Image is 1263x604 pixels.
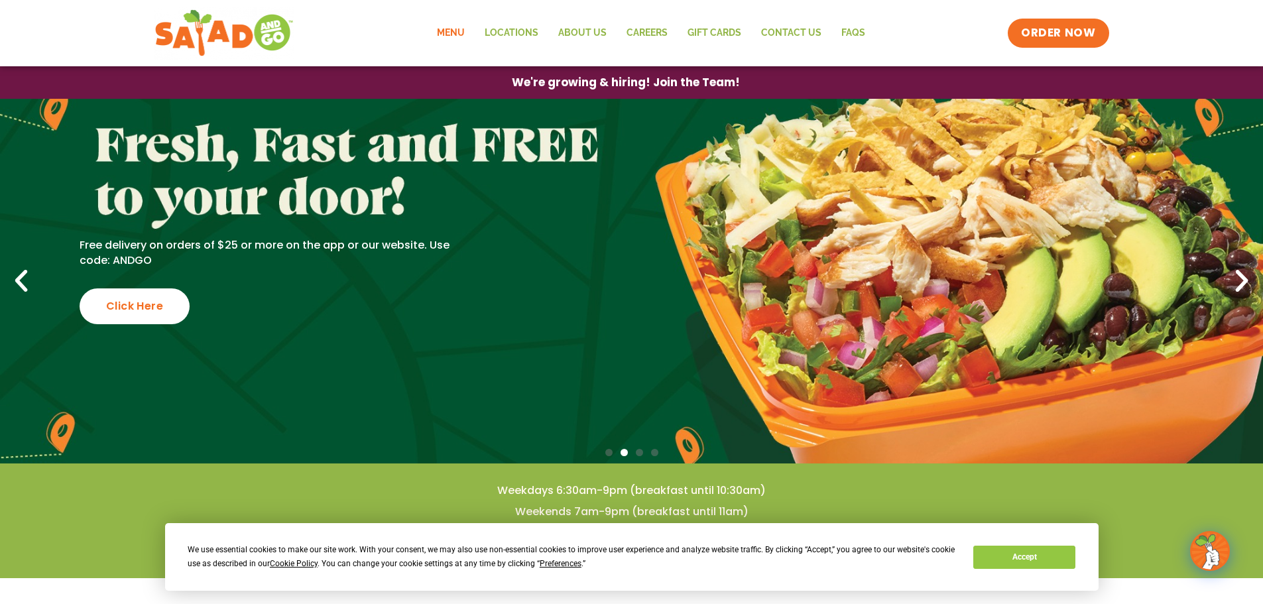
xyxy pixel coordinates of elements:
span: ORDER NOW [1021,25,1095,41]
span: Go to slide 1 [605,449,613,456]
div: Cookie Consent Prompt [165,523,1099,591]
div: We use essential cookies to make our site work. With your consent, we may also use non-essential ... [188,543,957,571]
span: Cookie Policy [270,559,318,568]
a: GIFT CARDS [678,18,751,48]
h4: Weekdays 6:30am-9pm (breakfast until 10:30am) [27,483,1236,498]
div: Next slide [1227,267,1256,296]
a: We're growing & hiring! Join the Team! [492,67,760,98]
a: Locations [475,18,548,48]
a: Menu [427,18,475,48]
span: Preferences [540,559,581,568]
a: ORDER NOW [1008,19,1109,48]
div: Click Here [80,288,190,324]
a: About Us [548,18,617,48]
nav: Menu [427,18,875,48]
p: Free delivery on orders of $25 or more on the app or our website. Use code: ANDGO [80,238,470,268]
img: wpChatIcon [1191,532,1229,570]
h4: Weekends 7am-9pm (breakfast until 11am) [27,505,1236,519]
span: Go to slide 4 [651,449,658,456]
a: Contact Us [751,18,831,48]
button: Accept [973,546,1075,569]
img: new-SAG-logo-768×292 [154,7,294,60]
a: Careers [617,18,678,48]
span: Go to slide 3 [636,449,643,456]
a: FAQs [831,18,875,48]
span: We're growing & hiring! Join the Team! [512,77,740,88]
span: Go to slide 2 [621,449,628,456]
div: Previous slide [7,267,36,296]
